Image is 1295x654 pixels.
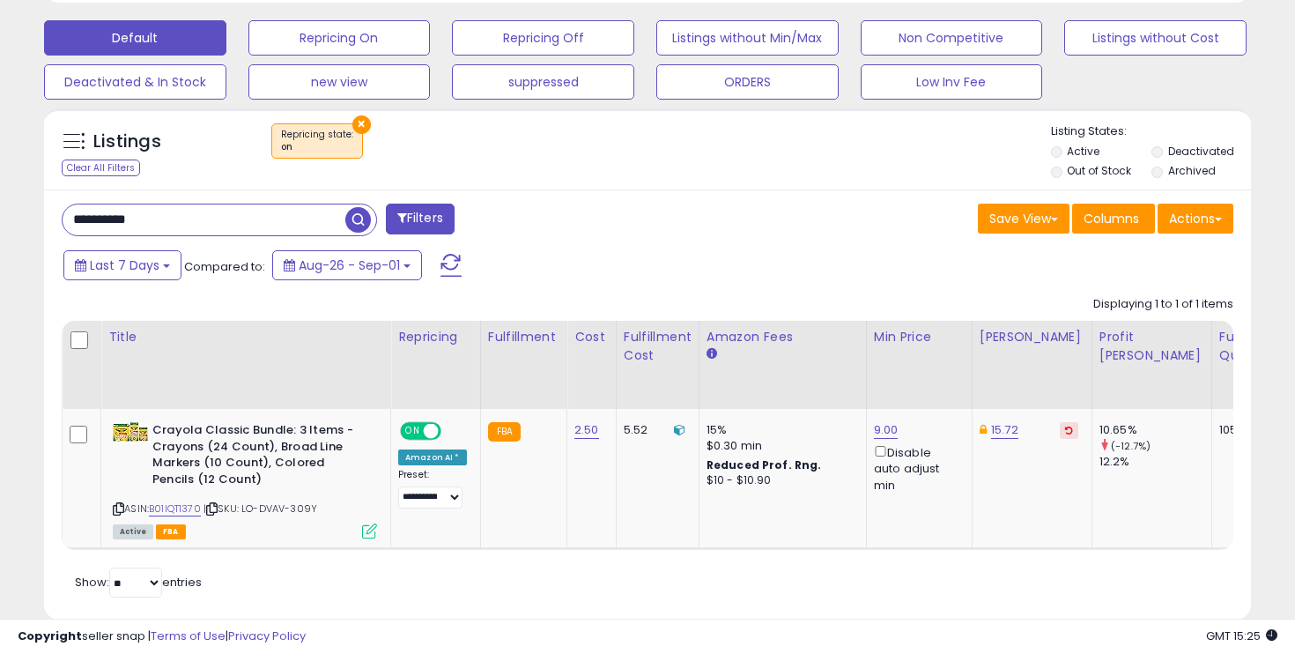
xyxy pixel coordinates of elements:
a: Privacy Policy [228,628,306,644]
span: Compared to: [184,258,265,275]
div: Disable auto adjust min [874,442,958,494]
div: 12.2% [1099,454,1211,470]
span: FBA [156,524,186,539]
span: 2025-09-9 15:25 GMT [1206,628,1277,644]
label: Deactivated [1168,144,1234,159]
button: Default [44,20,226,56]
span: Last 7 Days [90,256,159,274]
button: Non Competitive [861,20,1043,56]
div: Fulfillment [488,328,559,346]
div: Displaying 1 to 1 of 1 items [1093,296,1233,313]
a: 15.72 [991,421,1018,439]
button: Repricing Off [452,20,634,56]
div: 10.65% [1099,422,1211,438]
div: Min Price [874,328,965,346]
button: Columns [1072,204,1155,234]
div: Fulfillment Cost [624,328,692,365]
div: Amazon Fees [707,328,859,346]
h5: Listings [93,130,161,154]
button: Save View [978,204,1069,234]
button: Aug-26 - Sep-01 [272,250,422,280]
button: Low Inv Fee [861,64,1043,100]
button: Listings without Min/Max [656,20,839,56]
div: ASIN: [113,422,377,537]
div: Clear All Filters [62,160,140,176]
button: × [352,115,371,134]
button: Filters [386,204,455,234]
button: Actions [1158,204,1233,234]
a: B01IQT1370 [149,502,201,517]
div: seller snap | | [18,628,306,645]
div: $10 - $10.90 [707,473,853,488]
button: Last 7 Days [63,250,181,280]
img: 512nj+3Js2L._SL40_.jpg [113,422,148,442]
div: Repricing [398,328,473,346]
div: Profit [PERSON_NAME] [1099,328,1204,365]
b: Reduced Prof. Rng. [707,457,822,472]
span: Aug-26 - Sep-01 [299,256,400,274]
div: $0.30 min [707,438,853,454]
div: on [281,141,353,153]
span: ON [402,424,424,439]
small: Amazon Fees. [707,346,717,362]
strong: Copyright [18,628,82,644]
div: 1058 [1219,422,1274,438]
button: Deactivated & In Stock [44,64,226,100]
small: (-12.7%) [1111,439,1151,453]
a: 2.50 [574,421,599,439]
label: Out of Stock [1067,163,1131,178]
span: Show: entries [75,574,202,591]
button: Listings without Cost [1064,20,1247,56]
span: | SKU: LO-DVAV-309Y [203,502,317,516]
span: All listings currently available for purchase on Amazon [113,524,153,539]
a: 9.00 [874,421,899,439]
div: Preset: [398,469,467,509]
label: Active [1067,144,1099,159]
p: Listing States: [1051,123,1252,140]
span: Columns [1084,210,1139,227]
div: Amazon AI * [398,450,467,465]
span: Repricing state : [281,128,353,154]
b: Crayola Classic Bundle: 3 Items - Crayons (24 Count), Broad Line Markers (10 Count), Colored Penc... [152,422,366,492]
button: ORDERS [656,64,839,100]
label: Archived [1168,163,1216,178]
button: suppressed [452,64,634,100]
div: 5.52 [624,422,685,438]
div: Title [108,328,383,346]
div: Cost [574,328,609,346]
a: Terms of Use [151,628,226,644]
button: new view [248,64,431,100]
small: FBA [488,422,521,442]
button: Repricing On [248,20,431,56]
div: Fulfillable Quantity [1219,328,1280,365]
div: 15% [707,422,853,438]
span: OFF [439,424,467,439]
div: [PERSON_NAME] [980,328,1084,346]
